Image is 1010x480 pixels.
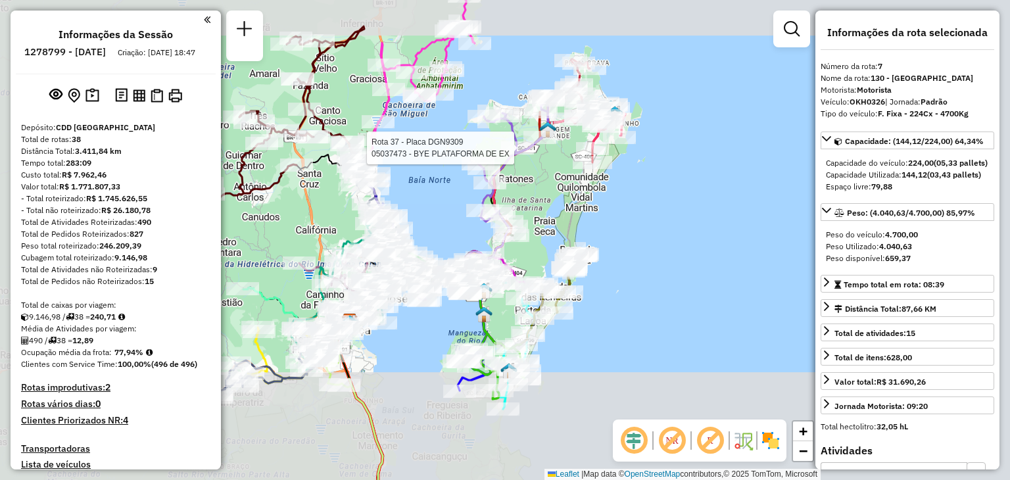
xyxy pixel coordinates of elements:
strong: 100,00% [118,359,151,369]
strong: 9.146,98 [114,252,147,262]
a: Nova sessão e pesquisa [231,16,258,45]
strong: 130 - [GEOGRAPHIC_DATA] [871,73,973,83]
a: OpenStreetMap [625,469,681,479]
div: Total de itens: [834,352,912,364]
div: Tipo do veículo: [821,108,994,120]
div: Capacidade: (144,12/224,00) 64,34% [821,152,994,198]
div: Número da rota: [821,60,994,72]
i: Total de Atividades [21,337,29,345]
div: Valor total: [21,181,210,193]
strong: 79,88 [871,181,892,191]
h6: 1278799 - [DATE] [24,46,106,58]
strong: Padrão [921,97,948,107]
h4: Informações da rota selecionada [821,26,994,39]
a: Distância Total:87,66 KM [821,299,994,317]
div: Depósito: [21,122,210,133]
div: Total hectolitro: [821,421,994,433]
a: Leaflet [548,469,579,479]
div: Custo total: [21,169,210,181]
span: | Jornada: [885,97,948,107]
a: Clique aqui para minimizar o painel [204,12,210,27]
strong: 144,12 [902,170,927,180]
strong: Motorista [857,85,892,95]
h4: Clientes Priorizados NR: [21,415,210,426]
img: Exibir/Ocultar setores [760,430,781,451]
div: Jornada Motorista: 09:20 [834,400,928,412]
img: 2311 - Warecloud Vargem do Bom Jesus [606,105,623,122]
button: Exibir sessão original [47,85,65,106]
img: FAD - Pirajubae [475,306,493,323]
a: Zoom out [793,441,813,461]
strong: R$ 1.771.807,33 [59,181,120,191]
span: Ocupação média da frota: [21,347,112,357]
div: 490 / 38 = [21,335,210,347]
h4: Rotas improdutivas: [21,382,210,393]
span: Exibir NR [656,425,688,456]
i: Total de rotas [48,337,57,345]
div: Cubagem total roteirizado: [21,252,210,264]
a: Jornada Motorista: 09:20 [821,396,994,414]
img: Fluxo de ruas [733,430,754,451]
strong: 827 [130,229,143,239]
strong: 4 [123,414,128,426]
strong: R$ 1.745.626,55 [86,193,147,203]
strong: R$ 31.690,26 [877,377,926,387]
img: 712 UDC Full Palhoça [341,314,358,331]
div: Peso: (4.040,63/4.700,00) 85,97% [821,224,994,270]
strong: 38 [72,134,81,144]
span: Capacidade: (144,12/224,00) 64,34% [845,136,984,146]
img: FAD - Vargem Grande [539,121,556,138]
div: Distância Total: [834,303,936,315]
em: Média calculada utilizando a maior ocupação (%Peso ou %Cubagem) de cada rota da sessão. Rotas cro... [146,348,153,356]
strong: 9 [153,264,157,274]
h4: Transportadoras [21,443,210,454]
img: PA Ilha [602,99,619,116]
strong: 246.209,39 [99,241,141,251]
span: Clientes com Service Time: [21,359,118,369]
span: Peso: (4.040,63/4.700,00) 85,97% [847,208,975,218]
a: Total de itens:628,00 [821,348,994,366]
span: Tempo total em rota: 08:39 [844,279,944,289]
a: Tempo total em rota: 08:39 [821,275,994,293]
div: Motorista: [821,84,994,96]
strong: 4.040,63 [879,241,912,251]
strong: 7 [878,61,882,71]
strong: CDD [GEOGRAPHIC_DATA] [56,122,155,132]
div: Total de Atividades não Roteirizadas: [21,264,210,276]
span: + [799,423,807,439]
div: Espaço livre: [826,181,989,193]
i: Cubagem total roteirizado [21,313,29,321]
div: 9.146,98 / 38 = [21,311,210,323]
img: Ilha Centro [475,282,493,299]
button: Visualizar Romaneio [148,86,166,105]
button: Visualizar relatório de Roteirização [130,86,148,104]
strong: R$ 26.180,78 [101,205,151,215]
i: Total de rotas [66,313,74,321]
strong: 15 [145,276,154,286]
h4: Informações da Sessão [59,28,173,41]
div: - Total roteirizado: [21,193,210,204]
div: Peso total roteirizado: [21,240,210,252]
strong: 240,71 [90,312,116,322]
a: Peso: (4.040,63/4.700,00) 85,97% [821,203,994,221]
div: Criação: [DATE] 18:47 [112,47,201,59]
img: CDD Florianópolis [341,313,358,330]
span: | [581,469,583,479]
span: Exibir rótulo [694,425,726,456]
div: Valor total: [834,376,926,388]
a: Valor total:R$ 31.690,26 [821,372,994,390]
div: Map data © contributors,© 2025 TomTom, Microsoft [544,469,821,480]
strong: 3.411,84 km [75,146,122,156]
h4: Atividades [821,444,994,457]
span: Peso do veículo: [826,229,918,239]
div: Total de caixas por viagem: [21,299,210,311]
strong: 490 [137,217,151,227]
div: Total de Pedidos Roteirizados: [21,228,210,240]
span: 87,66 KM [902,304,936,314]
strong: 0 [95,398,101,410]
div: Total de rotas: [21,133,210,145]
button: Painel de Sugestão [83,85,102,106]
strong: OKH0326 [850,97,885,107]
strong: 77,94% [114,347,143,357]
strong: 224,00 [908,158,934,168]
